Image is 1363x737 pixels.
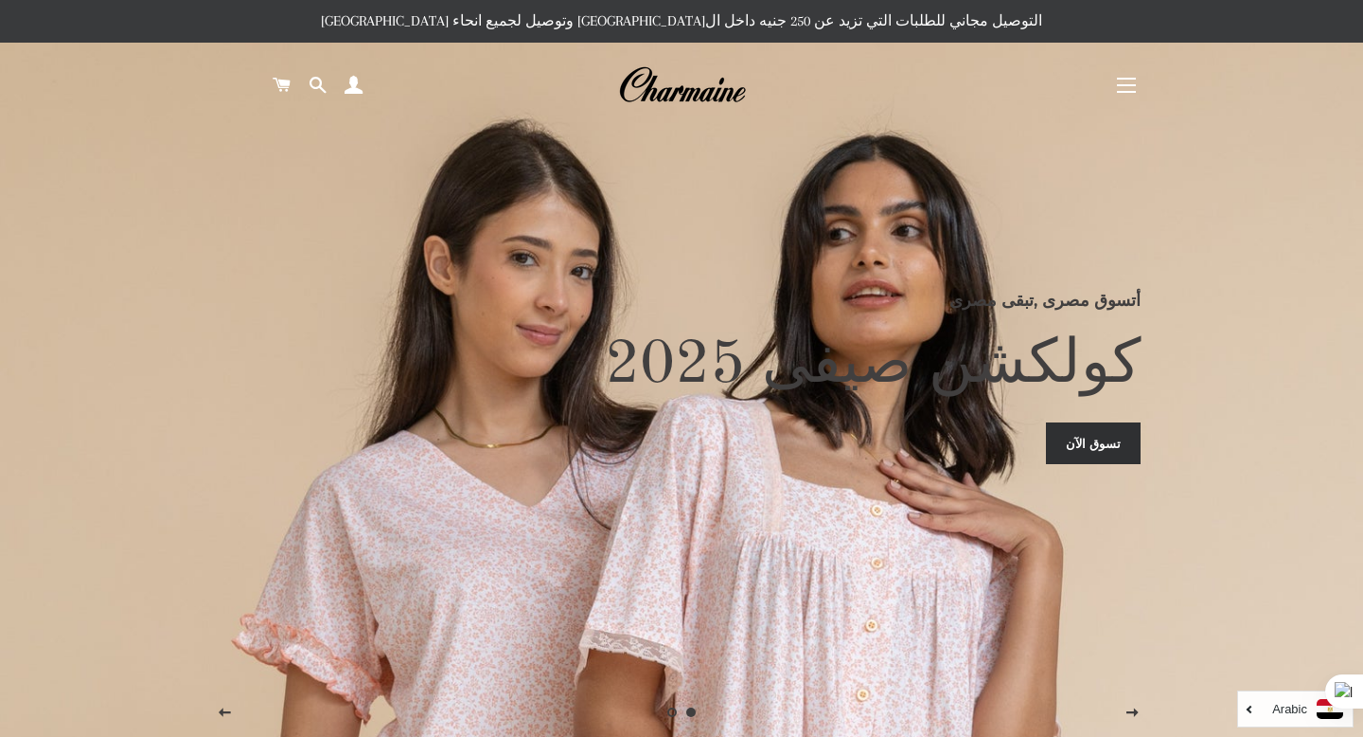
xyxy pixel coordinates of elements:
a: تسوق الآن [1046,422,1141,464]
i: Arabic [1272,703,1307,715]
img: Charmaine Egypt [618,64,746,106]
button: الصفحه السابقة [202,690,249,737]
a: Arabic [1248,699,1343,719]
a: الصفحه 1current [681,703,700,722]
h2: كولكشن صيفى 2025 [222,328,1142,404]
p: أتسوق مصرى ,تبقى مصرى [222,287,1142,314]
button: الصفحه التالية [1109,690,1157,737]
a: تحميل الصور 2 [663,703,681,722]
